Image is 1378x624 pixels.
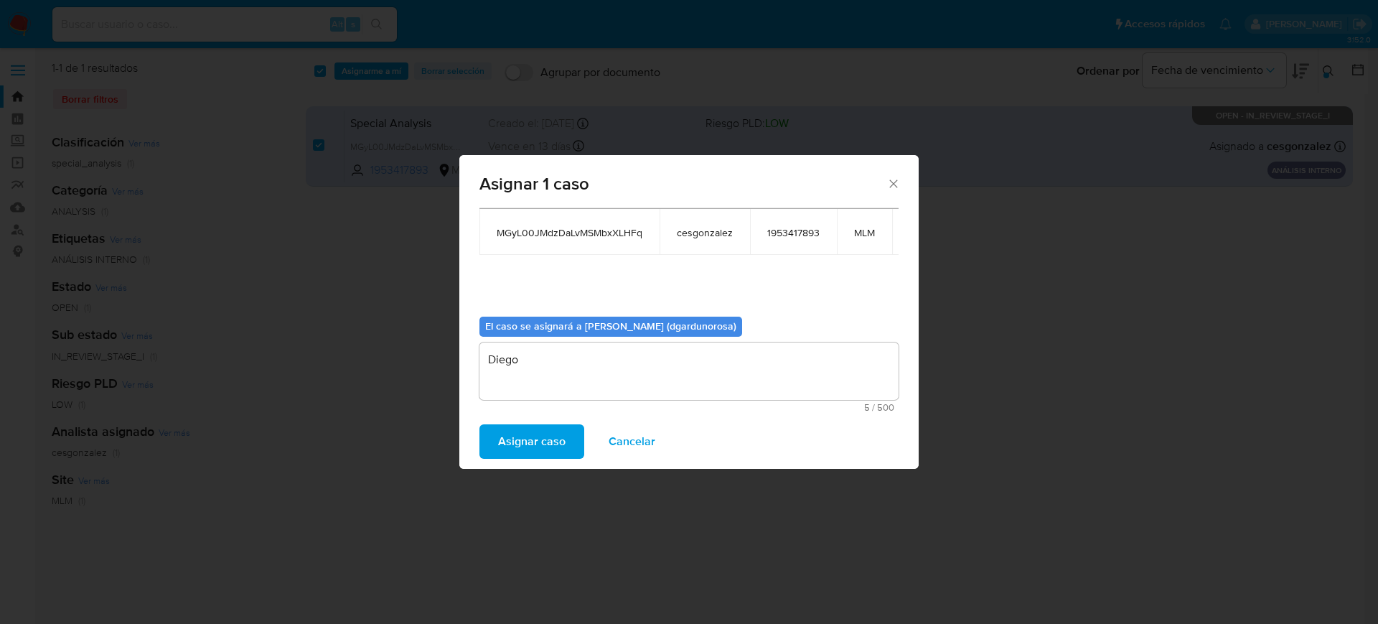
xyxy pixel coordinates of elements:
div: assign-modal [459,155,919,469]
button: Cerrar ventana [886,177,899,190]
b: El caso se asignará a [PERSON_NAME] (dgardunorosa) [485,319,736,333]
span: Asignar caso [498,426,566,457]
textarea: Diego [479,343,899,400]
button: Asignar caso [479,424,584,459]
span: MLM [854,226,875,239]
span: 1953417893 [767,226,820,239]
span: MGyL00JMdzDaLvMSMbxXLHFq [497,226,642,239]
span: Asignar 1 caso [479,175,886,192]
span: Máximo 500 caracteres [484,403,894,412]
button: Cancelar [590,424,674,459]
span: cesgonzalez [677,226,733,239]
span: Cancelar [609,426,655,457]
